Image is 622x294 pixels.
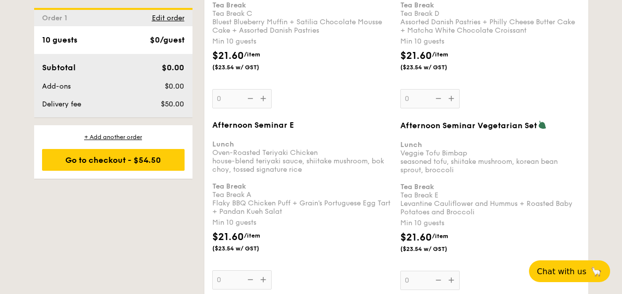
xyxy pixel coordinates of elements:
[42,34,77,46] div: 10 guests
[590,266,602,277] span: 🦙
[400,132,580,216] div: Veggie Tofu Bimbap seasoned tofu, shiitake mushroom, korean bean sprout, broccoli Tea Break E Lev...
[400,232,432,244] span: $21.60
[400,121,537,130] span: Afternoon Seminar Vegetarian Set
[150,34,185,46] div: $0/guest
[400,1,434,9] b: Tea Break
[400,63,468,71] span: ($23.54 w/ GST)
[212,120,294,130] span: Afternoon Seminar E
[42,149,185,171] div: Go to checkout - $54.50
[42,82,71,91] span: Add-ons
[400,141,422,149] b: Lunch
[400,245,468,253] span: ($23.54 w/ GST)
[42,133,185,141] div: + Add another order
[400,183,434,191] b: Tea Break
[400,37,580,47] div: Min 10 guests
[400,218,580,228] div: Min 10 guests
[212,132,392,216] div: Oven-Roasted Teriyaki Chicken house-blend teriyaki sauce, shiitake mushroom, bok choy, tossed sig...
[161,100,184,108] span: $50.00
[42,14,71,22] span: Order 1
[212,50,244,62] span: $21.60
[537,267,586,276] span: Chat with us
[162,63,184,72] span: $0.00
[212,182,246,191] b: Tea Break
[432,51,448,58] span: /item
[432,233,448,240] span: /item
[212,245,280,252] span: ($23.54 w/ GST)
[529,260,610,282] button: Chat with us🦙
[42,63,76,72] span: Subtotal
[212,63,280,71] span: ($23.54 w/ GST)
[212,37,392,47] div: Min 10 guests
[152,14,185,22] span: Edit order
[212,218,392,228] div: Min 10 guests
[538,120,547,129] img: icon-vegetarian.fe4039eb.svg
[244,232,260,239] span: /item
[400,50,432,62] span: $21.60
[212,1,246,9] b: Tea Break
[212,140,234,148] b: Lunch
[42,100,81,108] span: Delivery fee
[165,82,184,91] span: $0.00
[244,51,260,58] span: /item
[212,231,244,243] span: $21.60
